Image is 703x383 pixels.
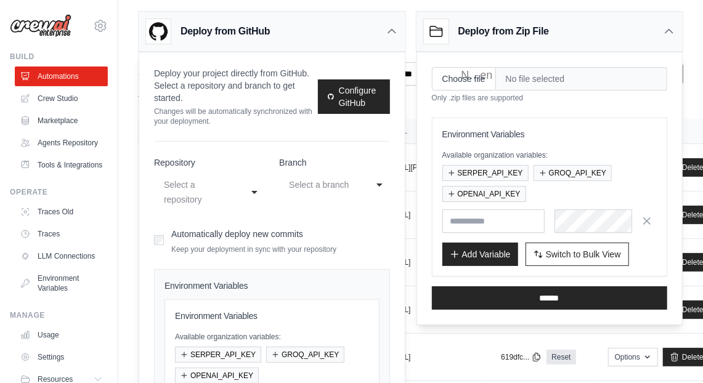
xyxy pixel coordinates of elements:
h3: Deploy from GitHub [181,24,270,39]
button: SERPER_API_KEY [175,347,261,363]
label: Branch [279,156,389,169]
button: GROQ_API_KEY [266,347,344,363]
div: Select a branch [289,177,355,192]
a: Reset [547,350,575,365]
p: Available organization variables: [442,150,657,160]
button: OPENAI_API_KEY [442,186,526,202]
span: Switch to Bulk View [546,248,621,260]
p: Manage and monitor your active crew automations from this dashboard. [138,79,347,104]
a: Configure GitHub [318,79,390,114]
label: Repository [154,156,264,169]
p: Available organization variables: [175,332,369,342]
div: Select a repository [164,177,230,207]
button: Options [608,348,658,366]
div: Build [10,52,108,62]
img: Logo [10,14,71,38]
span: No file selected [496,67,667,91]
p: Changes will be automatically synchronized with your deployment. [154,107,318,126]
button: 619dfc... [501,352,542,362]
button: Add Variable [442,243,518,266]
a: Settings [15,347,108,367]
a: Marketplace [15,111,108,131]
h2: Automations Live [138,62,347,79]
button: Switch to Bulk View [526,243,629,266]
div: Manage [10,310,108,320]
img: GitHub Logo [146,19,171,44]
h4: Environment Variables [165,280,380,292]
a: Crew Studio [15,89,108,108]
th: Crew [138,119,317,144]
input: Choose file [432,67,496,91]
div: Operate [10,187,108,197]
a: Traces [15,224,108,244]
p: Keep your deployment in sync with your repository [171,244,336,254]
h3: Deploy from Zip File [458,24,549,39]
p: Only .zip files are supported [432,93,668,103]
a: Tools & Integrations [15,155,108,175]
button: GROQ_API_KEY [534,165,612,181]
label: Automatically deploy new commits [171,229,303,239]
a: Agents Repository [15,133,108,153]
a: Traces Old [15,202,108,222]
a: Automations [15,67,108,86]
h3: Environment Variables [175,310,369,322]
p: Deploy your project directly from GitHub. Select a repository and branch to get started. [154,67,318,104]
a: Usage [15,325,108,345]
h3: Environment Variables [442,128,657,140]
a: LLM Connections [15,246,108,266]
a: Environment Variables [15,268,108,298]
button: SERPER_API_KEY [442,165,529,181]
